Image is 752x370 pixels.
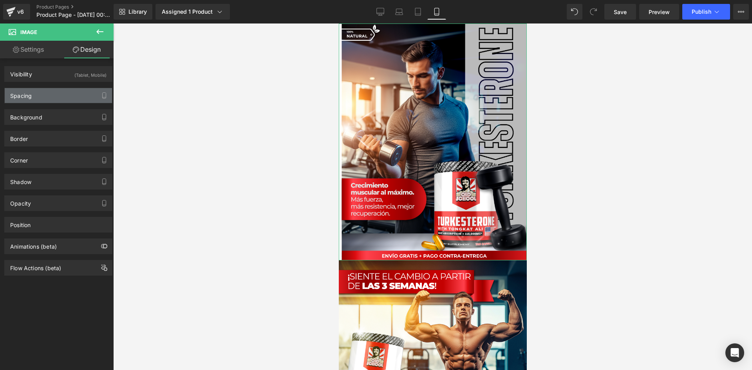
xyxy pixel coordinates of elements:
[10,153,28,164] div: Corner
[20,29,37,35] span: Image
[74,67,107,79] div: (Tablet, Mobile)
[614,8,627,16] span: Save
[3,4,30,20] a: v6
[10,217,31,228] div: Position
[649,8,670,16] span: Preview
[692,9,711,15] span: Publish
[586,4,601,20] button: Redo
[36,4,127,10] a: Product Pages
[427,4,446,20] a: Mobile
[128,8,147,15] span: Library
[725,343,744,362] div: Open Intercom Messenger
[162,8,224,16] div: Assigned 1 Product
[733,4,749,20] button: More
[10,131,28,142] div: Border
[10,196,31,207] div: Opacity
[371,4,390,20] a: Desktop
[682,4,730,20] button: Publish
[390,4,409,20] a: Laptop
[114,4,152,20] a: New Library
[10,110,42,121] div: Background
[36,12,112,18] span: Product Page - [DATE] 00:31:49
[10,239,57,250] div: Animations (beta)
[10,67,32,78] div: Visibility
[10,88,32,99] div: Spacing
[10,260,61,271] div: Flow Actions (beta)
[58,41,115,58] a: Design
[639,4,679,20] a: Preview
[10,174,31,185] div: Shadow
[409,4,427,20] a: Tablet
[16,7,25,17] div: v6
[567,4,582,20] button: Undo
